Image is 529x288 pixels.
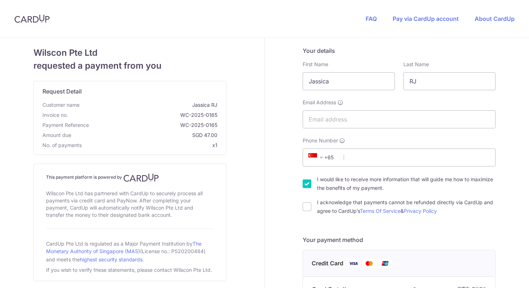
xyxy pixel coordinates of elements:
span: Amount due [42,132,71,139]
a: Privacy Policy [404,208,437,214]
span: Credit Card [312,259,343,268]
img: CardUp [123,173,159,182]
label: First Name [303,61,328,68]
label: Last Name [403,61,429,68]
img: Visa [346,259,361,268]
input: First name [303,72,395,90]
span: +65 [308,153,326,162]
span: Phone Number [303,137,338,144]
h5: Your payment method [303,236,496,244]
span: Invoice no. [42,111,68,119]
span: SGD 47.00 [74,132,217,139]
span: Wilscon Pte Ltd [33,46,226,59]
span: translation missing: en.payment_reference [42,122,89,128]
span: +65 [306,153,339,162]
span: Jassica RJ [82,101,217,109]
img: Union Pay [378,259,392,268]
span: Customer name [42,101,80,109]
img: Mastercard [362,259,376,268]
a: Terms Of Service [360,208,401,214]
div: CardUp Pte Ltd is regulated as a Major Payment Institution by (License no.: PS20200484) and meets... [46,238,214,265]
img: CardUp [14,14,50,23]
h4: This payment platform is powered by [46,173,214,182]
a: About CardUp [475,15,515,22]
span: translation missing: en.request_detail [42,88,82,95]
input: Email address [303,110,496,128]
span: WC-2025-0165 [92,122,217,129]
label: I acknowledge that payments cannot be refunded directly via CardUp and agree to CardUp’s & [317,198,496,215]
span: Email Address [303,99,336,106]
h5: Your details [303,46,496,55]
a: Pay via CardUp account [393,15,459,22]
div: Wilscon Pte Ltd has partnered with CardUp to securely process all payments via credit card and Pa... [46,188,214,220]
span: x1 [212,142,217,148]
span: requested a payment from you [33,59,226,72]
a: FAQ [366,15,377,22]
div: If you wish to verify these statements, please contact Wilscon Pte Ltd. [46,265,213,275]
span: No. of payments [42,142,82,149]
a: highest security standards [80,256,143,262]
label: I would like to receive more information that will guide me how to maximize the benefits of my pa... [317,175,496,192]
span: WC-2025-0165 [71,111,217,119]
input: Last name [403,72,496,90]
